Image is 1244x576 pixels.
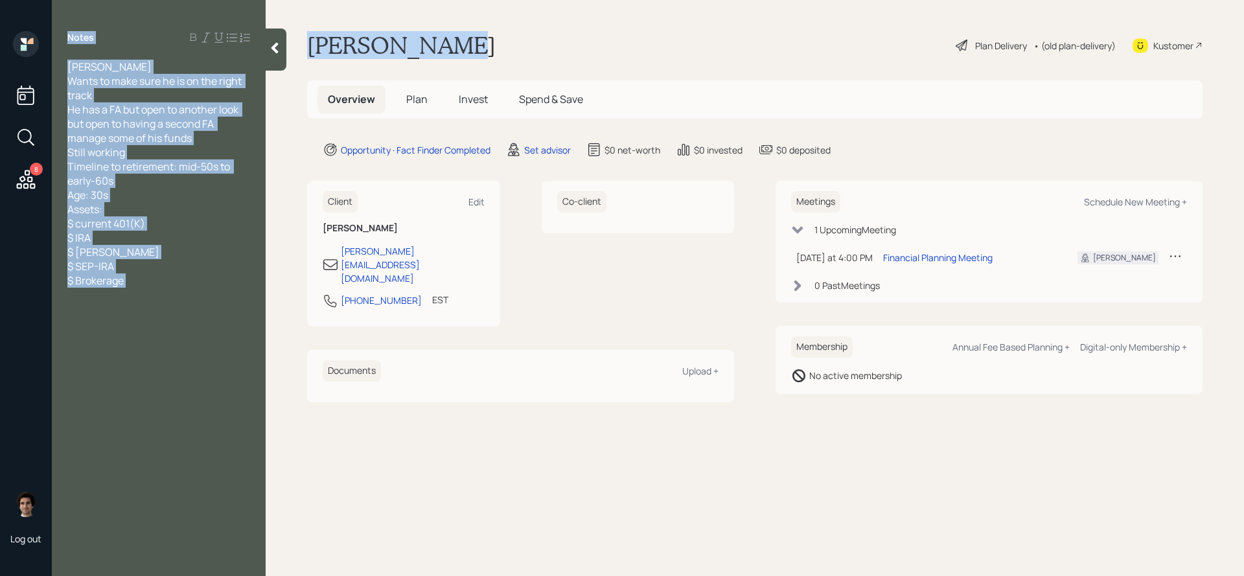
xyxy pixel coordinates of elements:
div: Opportunity · Fact Finder Completed [341,143,490,157]
div: Plan Delivery [975,39,1027,52]
span: Invest [459,92,488,106]
div: Set advisor [524,143,571,157]
div: $0 invested [694,143,743,157]
div: Kustomer [1153,39,1193,52]
div: $0 deposited [776,143,831,157]
div: No active membership [809,369,902,382]
span: Overview [328,92,375,106]
div: EST [432,293,448,306]
h6: Client [323,191,358,213]
h6: Meetings [791,191,840,213]
div: 8 [30,163,43,176]
div: Financial Planning Meeting [883,251,993,264]
h6: Membership [791,336,853,358]
div: Schedule New Meeting + [1084,196,1187,208]
h1: [PERSON_NAME] [307,31,496,60]
div: 0 Past Meeting s [814,279,880,292]
h6: Co-client [557,191,606,213]
span: Plan [406,92,428,106]
div: [PHONE_NUMBER] [341,294,422,307]
div: [PERSON_NAME][EMAIL_ADDRESS][DOMAIN_NAME] [341,244,485,285]
div: [DATE] at 4:00 PM [796,251,873,264]
h6: Documents [323,360,381,382]
span: Spend & Save [519,92,583,106]
div: Upload + [682,365,719,377]
div: Digital-only Membership + [1080,341,1187,353]
div: 1 Upcoming Meeting [814,223,896,236]
h6: [PERSON_NAME] [323,223,485,234]
div: $0 net-worth [605,143,660,157]
div: Edit [468,196,485,208]
div: [PERSON_NAME] [1093,252,1156,264]
div: Annual Fee Based Planning + [952,341,1070,353]
img: harrison-schaefer-headshot-2.png [13,491,39,517]
span: [PERSON_NAME] Wants to make sure he is on the right track He has a FA but open to another look bu... [67,60,244,288]
div: Log out [10,533,41,545]
label: Notes [67,31,94,44]
div: • (old plan-delivery) [1033,39,1116,52]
